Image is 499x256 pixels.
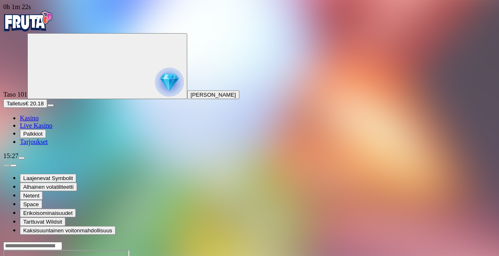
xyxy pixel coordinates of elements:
span: Space [23,201,39,207]
nav: Primary [3,11,496,146]
span: Taso 101 [3,91,27,98]
a: Tarjoukset [20,138,48,145]
span: [PERSON_NAME] [191,92,236,98]
button: next slide [10,164,17,167]
button: menu [18,157,25,159]
span: € 20.18 [25,100,44,107]
span: Alhainen volatiliteetti [23,184,74,190]
a: Fruta [3,26,53,33]
span: Laajenevat Symbolit [23,175,73,181]
span: Tarttuvat Wildsit [23,219,62,225]
button: reward progress [27,33,187,99]
button: Erikoisominaisuudet [20,209,76,217]
button: Laajenevat Symbolit [20,174,76,183]
img: reward progress [155,68,184,97]
button: Talletusplus icon€ 20.18 [3,99,47,108]
span: 15:27 [3,152,18,159]
img: Fruta [3,11,53,32]
span: user session time [3,3,31,10]
span: Kaksisuuntainen voitonmahdollisuus [23,227,112,234]
button: Tarttuvat Wildsit [20,217,65,226]
button: prev slide [3,164,10,167]
button: [PERSON_NAME] [187,90,240,99]
input: Search [3,242,62,250]
span: Erikoisominaisuudet [23,210,73,216]
a: Kasino [20,115,39,122]
a: Live Kasino [20,122,53,129]
span: Netent [23,193,39,199]
button: Netent [20,191,43,200]
button: Palkkiot [20,129,46,138]
nav: Main menu [3,115,496,146]
span: Talletus [7,100,25,107]
button: Alhainen volatiliteetti [20,183,77,191]
span: Palkkiot [23,131,43,137]
button: Space [20,200,42,209]
button: menu [47,104,54,107]
button: Kaksisuuntainen voitonmahdollisuus [20,226,116,235]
